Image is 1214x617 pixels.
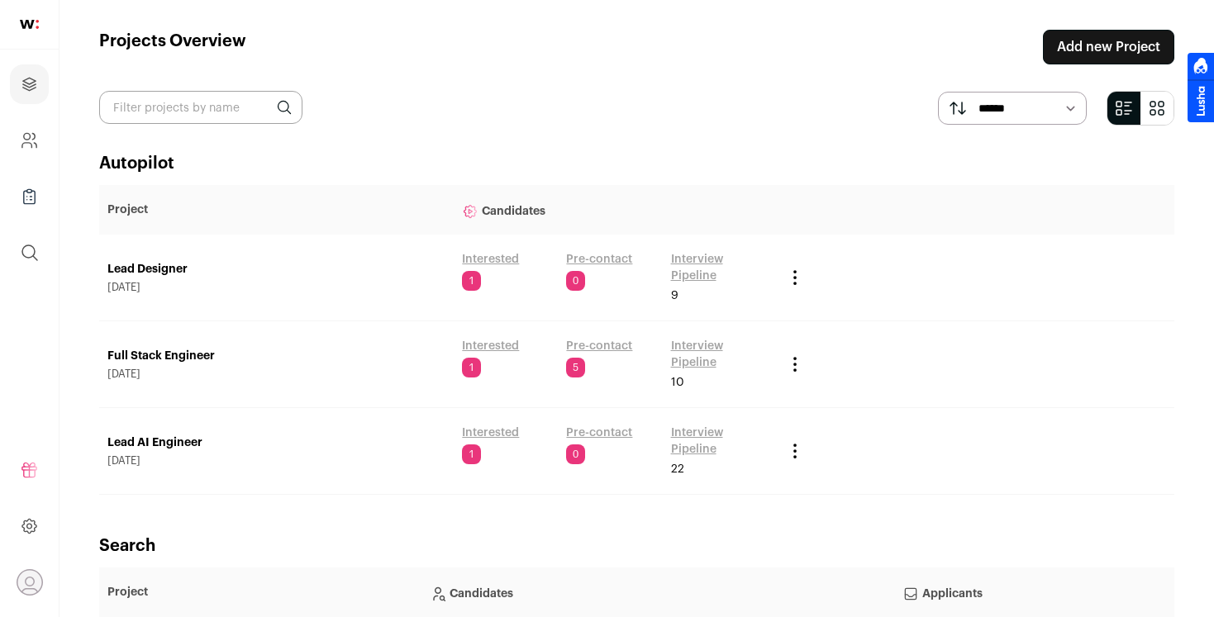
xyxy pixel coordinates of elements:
h2: Autopilot [99,152,1174,175]
a: Interested [462,338,519,354]
button: Project Actions [785,268,805,287]
span: 9 [671,287,678,304]
p: Project [107,584,413,600]
img: wellfound-shorthand-0d5821cbd27db2630d0214b213865d53afaa358527fdda9d0ea32b1df1b89c2c.svg [20,20,39,29]
p: Project [107,202,445,218]
a: Pre-contact [566,425,632,441]
span: 22 [671,461,684,477]
a: Interested [462,425,519,441]
p: Applicants [902,576,1116,609]
p: Candidates [462,193,768,226]
span: 1 [462,444,481,464]
p: Candidates [430,576,886,609]
a: Pre-contact [566,338,632,354]
a: Pre-contact [566,251,632,268]
a: Full Stack Engineer [107,348,445,364]
span: [DATE] [107,281,445,294]
span: 0 [566,444,585,464]
span: 1 [462,271,481,291]
a: Company Lists [10,177,49,216]
a: Interested [462,251,519,268]
a: Lead Designer [107,261,445,278]
button: Project Actions [785,354,805,374]
a: Interview Pipeline [671,251,769,284]
span: [DATE] [107,454,445,467]
span: 10 [671,374,684,391]
input: Filter projects by name [99,91,302,124]
span: 0 [566,271,585,291]
a: Add new Project [1043,30,1174,64]
a: Interview Pipeline [671,338,769,371]
h1: Projects Overview [99,30,246,64]
span: 1 [462,358,481,377]
span: [DATE] [107,368,445,381]
span: 5 [566,358,585,377]
button: Open dropdown [17,569,43,596]
h2: Search [99,534,1174,558]
a: Company and ATS Settings [10,121,49,160]
a: Projects [10,64,49,104]
button: Project Actions [785,441,805,461]
a: Interview Pipeline [671,425,769,458]
a: Lead AI Engineer [107,434,445,451]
